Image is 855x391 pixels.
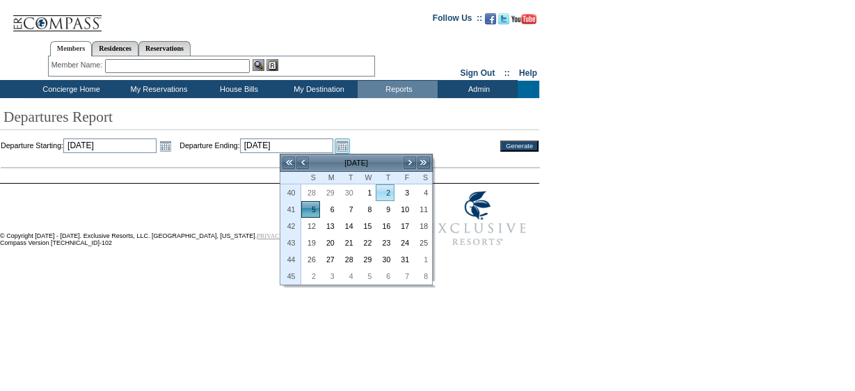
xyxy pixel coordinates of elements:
img: Become our fan on Facebook [485,13,496,24]
a: 8 [358,202,376,217]
img: Compass Home [12,3,102,32]
a: 30 [376,252,394,267]
a: < [296,156,310,170]
td: Friday, October 03, 2025 [394,184,413,201]
img: Reservations [266,59,278,71]
a: 27 [321,252,338,267]
a: 29 [358,252,376,267]
th: 43 [280,234,301,251]
td: Tuesday, November 04, 2025 [339,268,358,285]
td: Wednesday, October 29, 2025 [358,251,376,268]
td: House Bills [198,81,278,98]
td: Monday, October 06, 2025 [320,201,339,218]
a: 1 [358,185,376,200]
td: Wednesday, October 15, 2025 [358,218,376,234]
td: Thursday, October 02, 2025 [376,184,394,201]
a: 21 [339,235,357,250]
a: 9 [376,202,394,217]
img: View [253,59,264,71]
div: Member Name: [51,59,105,71]
td: Monday, October 20, 2025 [320,234,339,251]
td: Thursday, October 16, 2025 [376,218,394,234]
a: 18 [414,218,431,234]
td: Sunday, October 19, 2025 [301,234,320,251]
td: Follow Us :: [433,12,482,29]
td: Departure Starting: Departure Ending: [1,138,485,154]
img: Subscribe to our YouTube Channel [511,14,536,24]
a: 8 [414,269,431,284]
a: Become our fan on Facebook [485,17,496,26]
td: [DATE] [310,155,403,170]
td: Monday, November 03, 2025 [320,268,339,285]
a: 6 [321,202,338,217]
td: Saturday, November 01, 2025 [413,251,432,268]
td: Wednesday, October 01, 2025 [358,184,376,201]
th: Thursday [376,172,394,184]
a: 25 [414,235,431,250]
img: Exclusive Resorts [415,184,539,253]
a: 13 [321,218,338,234]
td: Sunday, September 28, 2025 [301,184,320,201]
a: 1 [414,252,431,267]
td: Wednesday, October 22, 2025 [358,234,376,251]
td: Tuesday, September 30, 2025 [339,184,358,201]
a: << [282,156,296,170]
td: Sunday, October 12, 2025 [301,218,320,234]
th: Friday [394,172,413,184]
th: 41 [280,201,301,218]
a: 28 [302,185,319,200]
a: Open the calendar popup. [158,138,173,154]
a: 24 [395,235,413,250]
a: 15 [358,218,376,234]
input: Generate [500,141,538,152]
td: Sunday, October 26, 2025 [301,251,320,268]
a: 22 [358,235,376,250]
td: Saturday, October 18, 2025 [413,218,432,234]
td: My Destination [278,81,358,98]
td: Sunday, November 02, 2025 [301,268,320,285]
a: 3 [395,185,413,200]
td: Tuesday, October 21, 2025 [339,234,358,251]
a: Help [519,68,537,78]
a: 7 [395,269,413,284]
th: 44 [280,251,301,268]
th: Wednesday [358,172,376,184]
a: Open the calendar popup. [335,138,350,154]
td: Thursday, October 23, 2025 [376,234,394,251]
a: 4 [339,269,357,284]
td: Thursday, October 09, 2025 [376,201,394,218]
td: Friday, October 17, 2025 [394,218,413,234]
td: Wednesday, October 08, 2025 [358,201,376,218]
a: 6 [376,269,394,284]
td: Saturday, October 04, 2025 [413,184,432,201]
a: >> [417,156,431,170]
a: 11 [414,202,431,217]
td: Sunday, October 05, 2025 [301,201,320,218]
a: 20 [321,235,338,250]
a: Subscribe to our YouTube Channel [511,17,536,26]
td: My Reservations [118,81,198,98]
a: 23 [376,235,394,250]
a: Sign Out [460,68,495,78]
a: 2 [302,269,319,284]
a: 16 [376,218,394,234]
a: > [403,156,417,170]
th: 42 [280,218,301,234]
td: Friday, November 07, 2025 [394,268,413,285]
a: 5 [358,269,376,284]
th: Tuesday [339,172,358,184]
a: 10 [395,202,413,217]
a: 31 [395,252,413,267]
td: Thursday, October 30, 2025 [376,251,394,268]
a: 7 [339,202,357,217]
a: Members [50,41,93,56]
td: Tuesday, October 14, 2025 [339,218,358,234]
a: 5 [302,202,319,217]
td: Monday, September 29, 2025 [320,184,339,201]
td: Friday, October 24, 2025 [394,234,413,251]
th: Saturday [413,172,432,184]
th: 45 [280,268,301,285]
th: Sunday [301,172,320,184]
a: 3 [321,269,338,284]
td: Friday, October 10, 2025 [394,201,413,218]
